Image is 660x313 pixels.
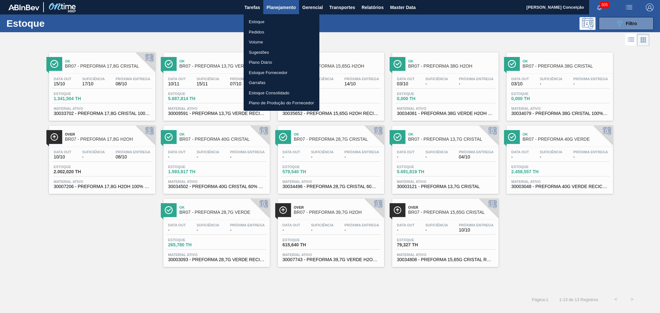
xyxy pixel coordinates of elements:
[244,27,319,37] a: Pedidos
[244,37,319,47] a: Volume
[244,88,319,98] a: Estoque Consolidado
[244,57,319,68] a: Plano Diário
[244,68,319,78] a: Estoque Fornecedor
[244,47,319,58] a: Sugestões
[244,98,319,108] a: Plano de Produção do Fornecedor
[244,78,319,88] a: Garrafas
[244,17,319,27] a: Estoque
